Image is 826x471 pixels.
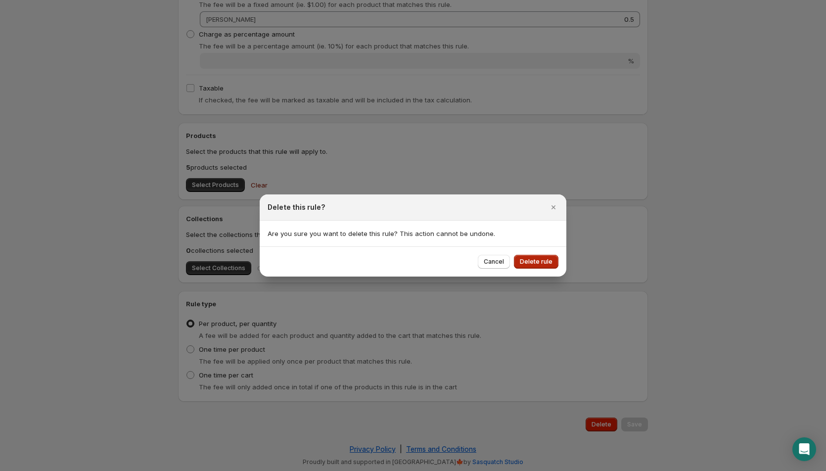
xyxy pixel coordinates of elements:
div: Open Intercom Messenger [792,437,816,461]
button: Close [547,200,560,214]
p: Are you sure you want to delete this rule? This action cannot be undone. [268,229,558,238]
span: Cancel [484,258,504,266]
button: Cancel [478,255,510,269]
span: Delete rule [520,258,552,266]
h2: Delete this rule? [268,202,325,212]
button: Delete rule [514,255,558,269]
